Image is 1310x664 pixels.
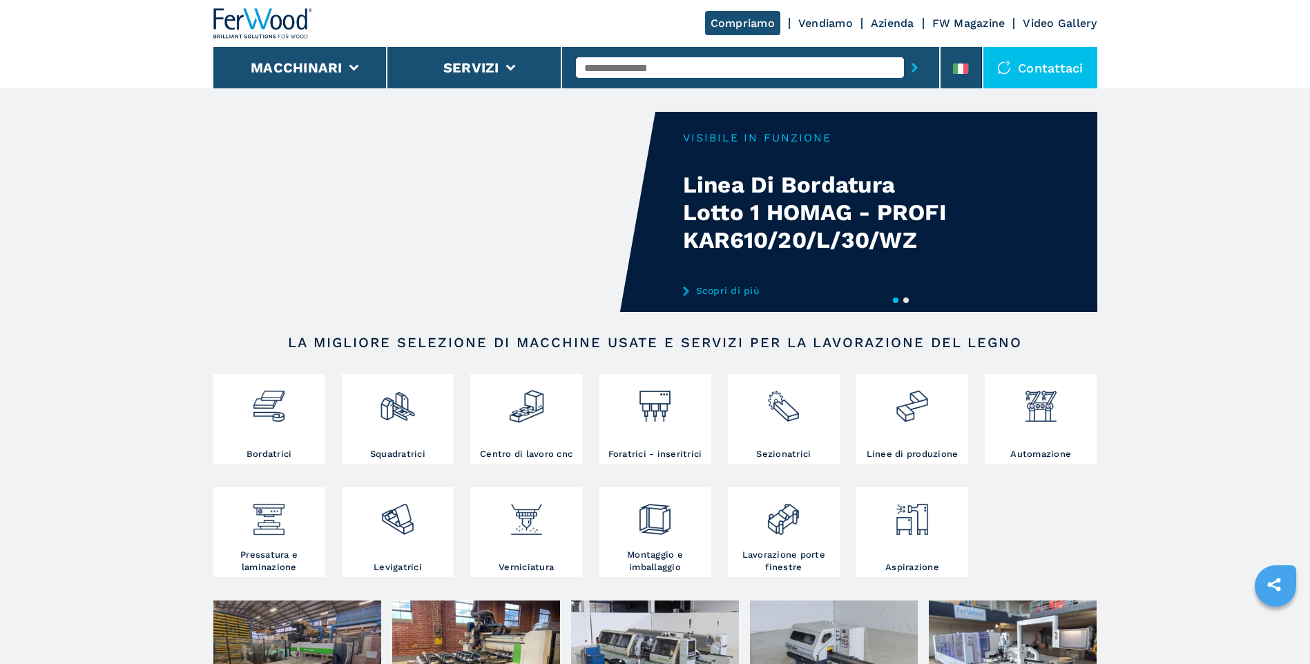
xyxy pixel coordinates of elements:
[499,561,554,574] h3: Verniciatura
[932,17,1005,30] a: FW Magazine
[608,448,702,460] h3: Foratrici - inseritrici
[731,549,836,574] h3: Lavorazione porte finestre
[379,378,416,424] img: squadratrici_2.png
[1023,378,1059,424] img: automazione.png
[508,378,545,424] img: centro_di_lavoro_cnc_2.png
[683,285,954,296] a: Scopri di più
[903,297,909,303] button: 2
[756,448,811,460] h3: Sezionatrici
[885,561,939,574] h3: Aspirazione
[904,52,925,84] button: submit-button
[599,374,711,464] a: Foratrici - inseritrici
[728,487,840,577] a: Lavorazione porte finestre
[213,8,313,39] img: Ferwood
[508,491,545,538] img: verniciatura_1.png
[251,378,287,424] img: bordatrici_1.png
[374,561,422,574] h3: Levigatrici
[602,549,707,574] h3: Montaggio e imballaggio
[251,59,343,76] button: Macchinari
[1251,602,1300,654] iframe: Chat
[893,297,898,303] button: 1
[867,448,959,460] h3: Linee di produzione
[213,487,325,577] a: Pressatura e laminazione
[871,17,914,30] a: Azienda
[247,448,292,460] h3: Bordatrici
[765,491,802,538] img: lavorazione_porte_finestre_2.png
[765,378,802,424] img: sezionatrici_2.png
[637,378,673,424] img: foratrici_inseritrici_2.png
[379,491,416,538] img: levigatrici_2.png
[985,374,1097,464] a: Automazione
[894,378,930,424] img: linee_di_produzione_2.png
[217,549,322,574] h3: Pressatura e laminazione
[856,487,968,577] a: Aspirazione
[470,374,582,464] a: Centro di lavoro cnc
[342,487,454,577] a: Levigatrici
[1257,567,1291,602] a: sharethis
[728,374,840,464] a: Sezionatrici
[1023,17,1097,30] a: Video Gallery
[342,374,454,464] a: Squadratrici
[856,374,968,464] a: Linee di produzione
[997,61,1011,75] img: Contattaci
[443,59,499,76] button: Servizi
[213,374,325,464] a: Bordatrici
[370,448,425,460] h3: Squadratrici
[894,491,930,538] img: aspirazione_1.png
[705,11,780,35] a: Compriamo
[599,487,711,577] a: Montaggio e imballaggio
[1010,448,1071,460] h3: Automazione
[637,491,673,538] img: montaggio_imballaggio_2.png
[470,487,582,577] a: Verniciatura
[480,448,572,460] h3: Centro di lavoro cnc
[251,491,287,538] img: pressa-strettoia.png
[983,47,1097,88] div: Contattaci
[213,112,655,312] video: Your browser does not support the video tag.
[258,334,1053,351] h2: LA MIGLIORE SELEZIONE DI MACCHINE USATE E SERVIZI PER LA LAVORAZIONE DEL LEGNO
[798,17,853,30] a: Vendiamo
